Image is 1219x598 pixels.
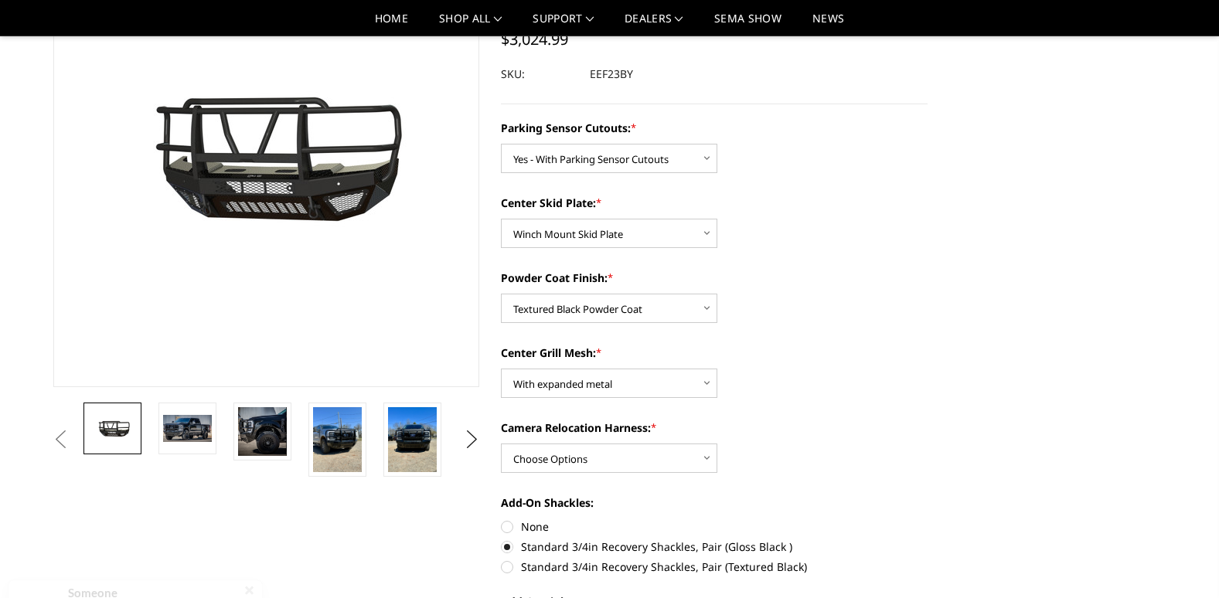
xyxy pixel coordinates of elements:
[501,345,928,361] label: Center Grill Mesh:
[501,494,928,511] label: Add-On Shackles:
[590,60,633,88] dd: EEF23BY
[439,13,502,36] a: shop all
[12,543,63,572] img: provesource social proof notification image
[88,415,137,442] img: 2023-2025 Ford F250-350 - T2 Series - Extreme Front Bumper (receiver or winch)
[714,13,781,36] a: SEMA Show
[501,420,928,436] label: Camera Relocation Harness:
[625,13,683,36] a: Dealers
[68,530,117,543] span: Someone
[163,415,212,441] img: 2023-2025 Ford F250-350 - T2 Series - Extreme Front Bumper (receiver or winch)
[238,407,287,456] img: 2023-2025 Ford F250-350 - T2 Series - Extreme Front Bumper (receiver or winch)
[501,559,928,575] label: Standard 3/4in Recovery Shackles, Pair (Textured Black)
[49,428,73,451] button: Previous
[1142,524,1219,598] iframe: Chat Widget
[68,545,241,570] a: A2L Series - Base Front Bumper (Non Winch)
[68,545,111,557] span: purchased
[501,539,928,555] label: Standard 3/4in Recovery Shackles, Pair (Gloss Black )
[501,60,578,88] dt: SKU:
[117,574,165,584] a: ProveSource
[501,195,928,211] label: Center Skid Plate:
[313,407,362,472] img: 2023-2025 Ford F250-350 - T2 Series - Extreme Front Bumper (receiver or winch)
[460,428,483,451] button: Next
[68,573,101,586] span: Recently
[533,13,594,36] a: Support
[501,29,568,49] span: $3,024.99
[812,13,844,36] a: News
[501,270,928,286] label: Powder Coat Finish:
[375,13,408,36] a: Home
[501,120,928,136] label: Parking Sensor Cutouts:
[501,518,928,535] label: None
[388,407,437,472] img: 2023-2025 Ford F250-350 - T2 Series - Extreme Front Bumper (receiver or winch)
